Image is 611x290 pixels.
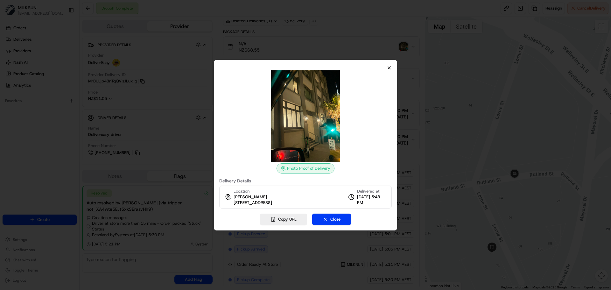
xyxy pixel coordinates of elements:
span: Location [234,188,249,194]
img: photo_proof_of_delivery image [260,70,351,162]
button: Copy URL [260,214,307,225]
span: [STREET_ADDRESS] [234,200,272,206]
button: Close [312,214,351,225]
span: Delivered at [357,188,386,194]
span: [PERSON_NAME] [234,194,267,200]
div: Photo Proof of Delivery [277,163,334,173]
span: [DATE] 5:43 PM [357,194,386,206]
label: Delivery Details [219,179,392,183]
